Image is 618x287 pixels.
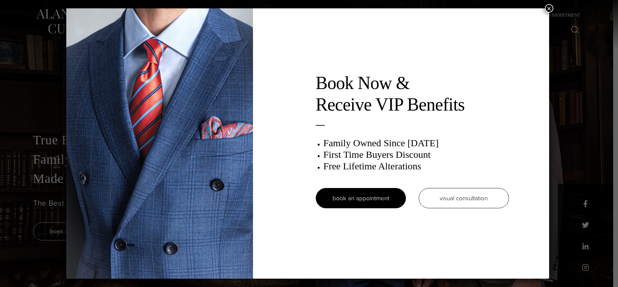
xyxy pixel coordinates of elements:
button: Close [545,4,553,13]
h2: Book Now & Receive VIP Benefits [316,72,509,115]
h3: First Time Buyers Discount [323,149,509,160]
h3: Free Lifetime Alterations [323,160,509,172]
a: visual consultation [419,188,509,208]
h3: Family Owned Since [DATE] [323,137,509,149]
a: book an appointment [316,188,406,208]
